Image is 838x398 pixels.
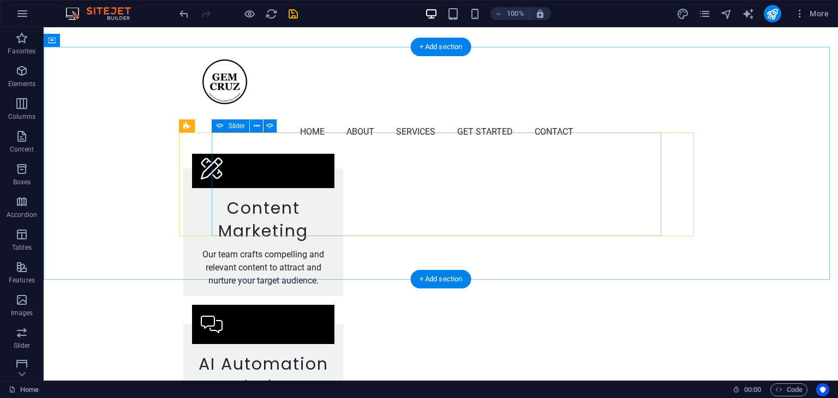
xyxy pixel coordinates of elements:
div: + Add section [411,270,471,288]
button: save [286,7,300,20]
i: Undo: Change text (Ctrl+Z) [178,8,190,20]
button: Click here to leave preview mode and continue editing [243,7,256,20]
i: Pages (Ctrl+Alt+S) [698,8,711,20]
p: Columns [8,112,35,121]
i: On resize automatically adjust zoom level to fit chosen device. [535,9,545,19]
i: Save (Ctrl+S) [287,8,300,20]
button: publish [764,5,781,22]
p: Slider [14,341,31,350]
i: Design (Ctrl+Alt+Y) [677,8,689,20]
p: Features [9,276,35,285]
button: reload [265,7,278,20]
span: : [752,385,753,394]
h6: Session time [733,383,762,396]
img: Editor Logo [63,7,145,20]
button: text_generator [742,7,755,20]
button: Usercentrics [816,383,829,396]
button: navigator [720,7,733,20]
i: Reload page [265,8,278,20]
button: pages [698,7,711,20]
a: Click to cancel selection. Double-click to open Pages [9,383,39,396]
h6: 100% [507,7,524,20]
button: undo [177,7,190,20]
p: Boxes [13,178,31,186]
i: Navigator [720,8,733,20]
i: AI Writer [742,8,755,20]
p: Favorites [8,47,35,56]
p: Images [11,309,33,317]
span: Slider [228,123,245,129]
div: + Add section [411,38,471,56]
p: Content [10,145,34,154]
span: Code [775,383,803,396]
p: Accordion [7,210,37,219]
span: More [794,8,829,19]
button: design [677,7,690,20]
iframe: To enrich screen reader interactions, please activate Accessibility in Grammarly extension settings [44,27,838,381]
p: Elements [8,80,36,88]
button: More [790,5,833,22]
span: 00 00 [744,383,761,396]
p: Tables [12,243,32,252]
button: 100% [490,7,529,20]
i: Publish [766,8,779,20]
button: Code [770,383,807,396]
